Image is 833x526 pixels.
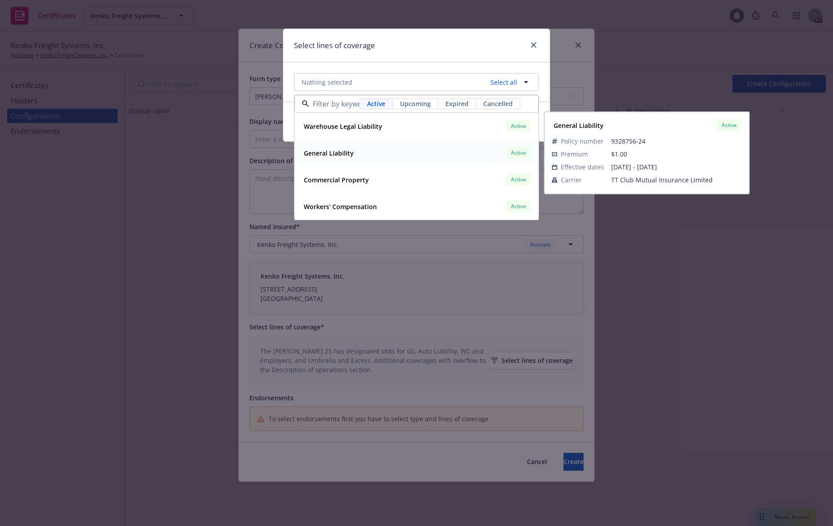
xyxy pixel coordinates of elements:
[554,121,604,130] strong: General Liability
[302,78,352,87] span: Nothing selected
[720,121,738,129] span: Active
[611,175,742,185] span: TT Club Mutual Insurance Limited
[561,149,588,159] span: Premium
[304,176,369,184] strong: Commercial Property
[611,162,742,172] span: [DATE] - [DATE]
[510,202,527,210] span: Active
[294,73,539,91] button: Nothing selectedSelect all
[304,122,382,131] strong: Warehouse Legal Liability
[561,136,604,146] span: Policy number
[304,202,377,211] strong: Workers' Compensation
[445,99,469,108] span: Expired
[611,136,742,146] span: 9328756-24
[528,40,539,50] a: close
[561,175,582,185] span: Carrier
[294,40,375,51] h1: Select lines of coverage
[367,99,385,108] span: Active
[483,99,513,108] span: Cancelled
[510,176,527,184] span: Active
[304,149,354,157] strong: General Liability
[510,149,527,157] span: Active
[309,99,359,109] input: Filter by keyword
[510,122,527,130] span: Active
[487,78,517,87] a: Select all
[400,99,431,108] span: Upcoming
[561,162,604,172] span: Effective dates
[611,150,627,158] span: $1.00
